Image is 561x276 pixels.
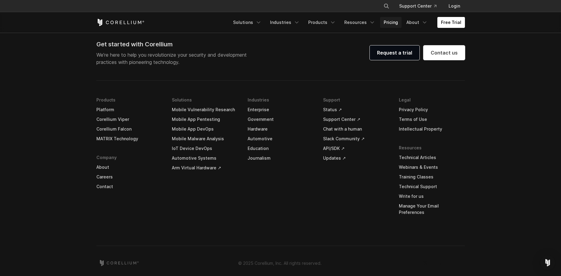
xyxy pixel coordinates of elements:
[238,260,322,266] p: © 2025 Corellium, Inc. All rights reserved.
[96,134,162,144] a: MATRIX Technology
[370,45,419,60] a: Request a trial
[96,105,162,115] a: Platform
[96,162,162,172] a: About
[96,51,252,66] p: We’re here to help you revolutionize your security and development practices with pioneering tech...
[248,115,314,124] a: Government
[399,115,465,124] a: Terms of Use
[99,260,139,266] a: Corellium home
[172,124,238,134] a: Mobile App DevOps
[423,45,465,60] a: Contact us
[437,17,465,28] a: Free Trial
[380,17,402,28] a: Pricing
[172,153,238,163] a: Automotive Systems
[381,1,392,12] button: Search
[248,153,314,163] a: Journalism
[399,162,465,172] a: Webinars & Events
[323,105,389,115] a: Status ↗
[229,17,465,28] div: Navigation Menu
[394,1,441,12] a: Support Center
[450,256,465,270] a: YouTube
[323,144,389,153] a: API/SDK ↗
[399,191,465,201] a: Write for us
[172,115,238,124] a: Mobile App Pentesting
[96,124,162,134] a: Corellium Falcon
[376,1,465,12] div: Navigation Menu
[399,153,465,162] a: Technical Articles
[323,134,389,144] a: Slack Community ↗
[172,163,238,173] a: Arm Virtual Hardware ↗
[248,105,314,115] a: Enterprise
[96,182,162,191] a: Contact
[305,17,339,28] a: Products
[399,172,465,182] a: Training Classes
[266,17,303,28] a: Industries
[323,115,389,124] a: Support Center ↗
[172,105,238,115] a: Mobile Vulnerability Research
[444,1,465,12] a: Login
[399,124,465,134] a: Intellectual Property
[418,256,433,270] a: Twitter
[96,95,465,226] div: Navigation Menu
[96,19,145,26] a: Corellium Home
[540,255,555,270] div: Open Intercom Messenger
[341,17,379,28] a: Resources
[323,124,389,134] a: Chat with a human
[399,201,465,217] a: Manage Your Email Preferences
[248,144,314,153] a: Education
[248,124,314,134] a: Hardware
[248,134,314,144] a: Automotive
[399,105,465,115] a: Privacy Policy
[96,115,162,124] a: Corellium Viper
[399,182,465,191] a: Technical Support
[323,153,389,163] a: Updates ↗
[172,144,238,153] a: IoT Device DevOps
[96,172,162,182] a: Careers
[229,17,265,28] a: Solutions
[403,17,431,28] a: About
[434,256,449,270] a: LinkedIn
[172,134,238,144] a: Mobile Malware Analysis
[96,40,252,49] div: Get started with Corellium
